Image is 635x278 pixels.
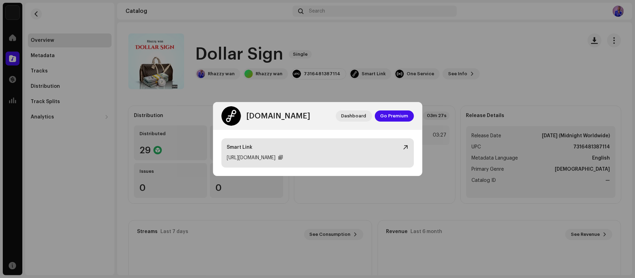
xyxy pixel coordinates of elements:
button: Go Premium [375,110,414,122]
span: Go Premium [380,109,408,123]
button: Dashboard [336,110,372,122]
div: Smart Link [227,144,253,151]
div: [DOMAIN_NAME] [247,112,310,120]
span: Dashboard [341,109,366,123]
div: [URL][DOMAIN_NAME] [227,154,276,162]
